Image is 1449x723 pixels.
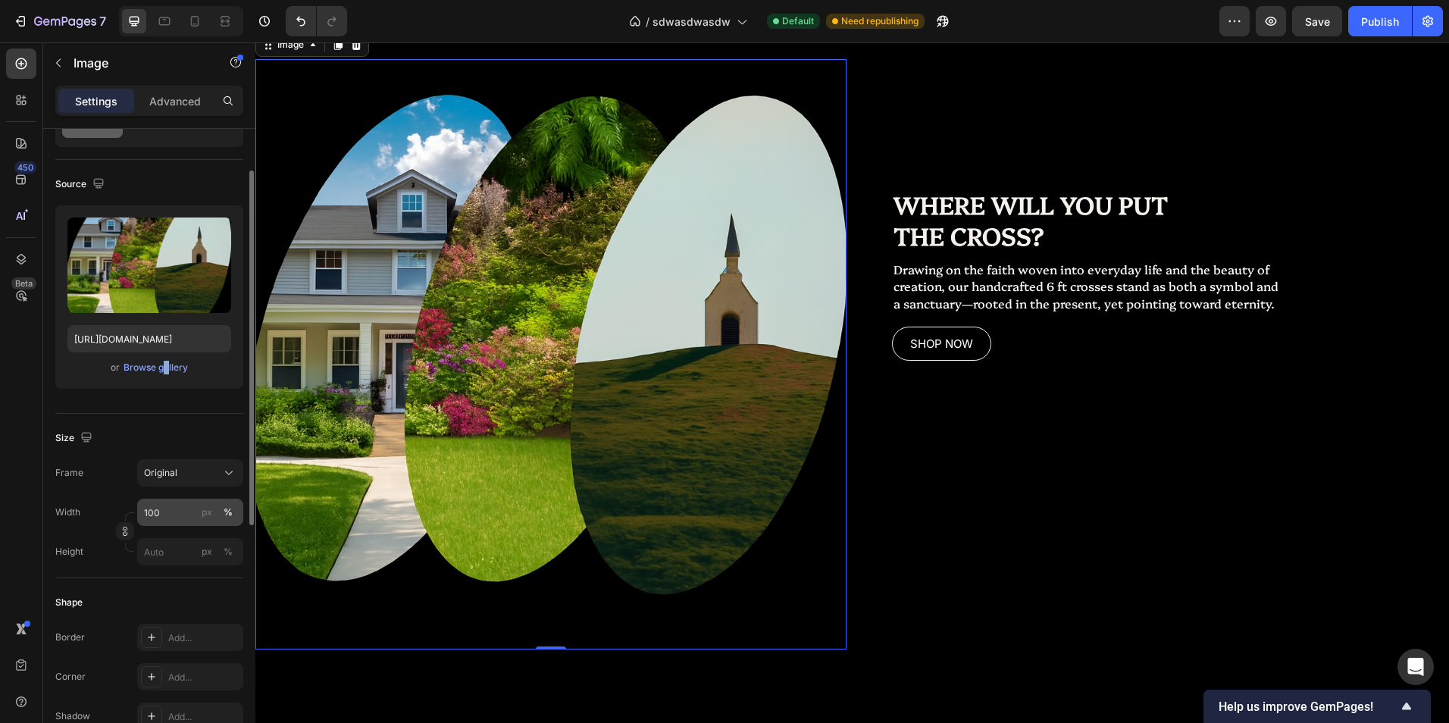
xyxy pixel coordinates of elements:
[224,545,233,559] div: %
[149,93,201,109] p: Advanced
[55,631,85,644] div: Border
[1348,6,1412,36] button: Publish
[224,505,233,519] div: %
[99,12,106,30] p: 7
[137,538,243,565] input: px%
[198,543,216,561] button: %
[137,459,243,487] button: Original
[1292,6,1342,36] button: Save
[55,545,83,559] label: Height
[168,631,239,645] div: Add...
[198,503,216,521] button: %
[67,218,231,313] img: preview-image
[638,218,1026,269] p: Drawing on the faith woven into everyday life and the beauty of creation, our handcrafted 6 ft cr...
[67,325,231,352] input: https://example.com/image.jpg
[55,505,80,519] label: Width
[11,277,36,290] div: Beta
[1305,15,1330,28] span: Save
[255,42,1449,723] iframe: Design area
[637,145,967,211] h2: WHERE WILL YOU PUT THE CROSS?
[6,6,113,36] button: 7
[646,14,649,30] span: /
[137,499,243,526] input: px%
[286,6,347,36] div: Undo/Redo
[202,545,212,559] div: px
[123,360,189,375] button: Browse gallery
[55,174,108,195] div: Source
[1361,14,1399,30] div: Publish
[637,284,736,318] button: <p>&nbsp; &nbsp;SHOP NOW &nbsp;&nbsp;</p>
[55,428,95,449] div: Size
[841,14,919,28] span: Need republishing
[655,293,718,309] p: SHOP NOW
[782,14,814,28] span: Default
[14,161,36,174] div: 450
[144,466,177,480] span: Original
[1219,697,1416,715] button: Show survey - Help us improve GemPages!
[55,466,83,480] label: Frame
[202,505,212,519] div: px
[124,361,188,374] div: Browse gallery
[111,358,120,377] span: or
[74,54,202,72] p: Image
[55,596,83,609] div: Shape
[219,543,237,561] button: px
[55,709,90,723] div: Shadow
[168,671,239,684] div: Add...
[75,93,117,109] p: Settings
[1397,649,1434,685] div: Open Intercom Messenger
[55,670,86,684] div: Corner
[653,14,731,30] span: sdwasdwasdw
[219,503,237,521] button: px
[1219,700,1397,714] span: Help us improve GemPages!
